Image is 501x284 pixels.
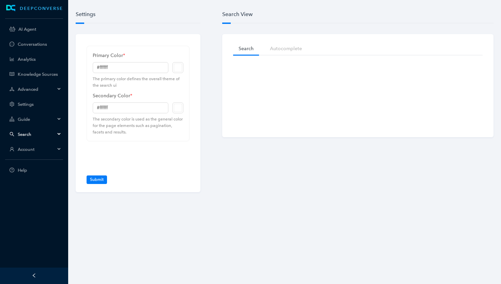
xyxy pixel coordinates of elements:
span: Advanced [18,87,55,92]
span: The primary color defines the overall theme of the search ui [93,76,183,89]
h6: Search View [222,11,494,23]
a: Settings [18,102,61,107]
a: Analytics [18,57,61,62]
a: LogoDEEPCONVERSE [1,5,67,12]
button: Submit [87,175,107,184]
span: search [10,132,14,137]
a: Autocomplete [264,42,307,55]
strong: Primary Color [93,53,125,58]
span: Guide [18,117,55,122]
iframe: iframe [233,59,483,83]
span: user [10,147,14,152]
iframe: iframe [233,76,483,127]
a: Knowledge Sources [18,72,61,77]
h6: Settings [76,11,200,23]
a: AI Agent [18,27,61,32]
strong: Secondary Color [93,93,132,99]
span: Help [18,168,61,173]
a: Search [233,42,259,55]
span: deployment-unit [10,87,14,91]
span: Search [18,132,55,137]
span: The secondary color is used as the general color for the page elements such as pagination, facets... [93,116,183,136]
span: question-circle [10,168,14,172]
a: Conversations [18,42,61,47]
span: Account [18,147,55,152]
